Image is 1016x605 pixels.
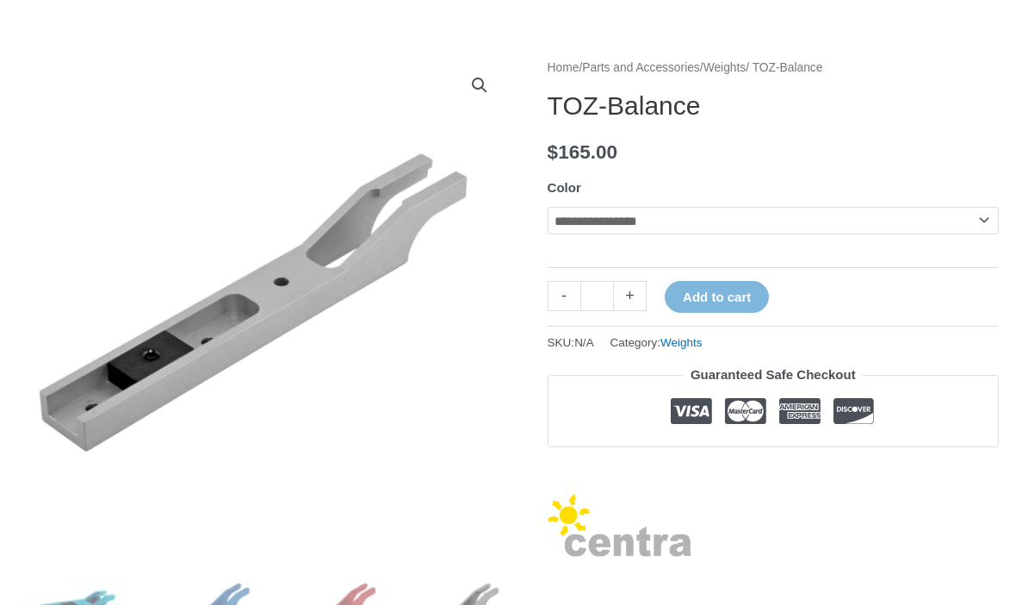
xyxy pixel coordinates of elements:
a: Weights [703,61,747,74]
span: N/A [574,336,594,349]
iframe: Customer reviews powered by Trustpilot [548,460,999,481]
a: Home [548,61,579,74]
nav: Breadcrumb [548,57,999,79]
bdi: 165.00 [548,141,617,163]
a: Centra [548,494,692,564]
a: View full-screen image gallery [464,70,495,101]
span: SKU: [548,332,594,353]
span: Category: [610,332,702,353]
label: Color [548,180,581,195]
a: Parts and Accessories [582,61,700,74]
span: $ [548,141,559,163]
a: - [548,281,580,311]
input: Product quantity [580,281,614,311]
a: Weights [660,336,703,349]
a: + [614,281,647,311]
legend: Guaranteed Safe Checkout [684,363,863,387]
h1: TOZ-Balance [548,90,999,122]
button: Add to cart [665,281,769,313]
